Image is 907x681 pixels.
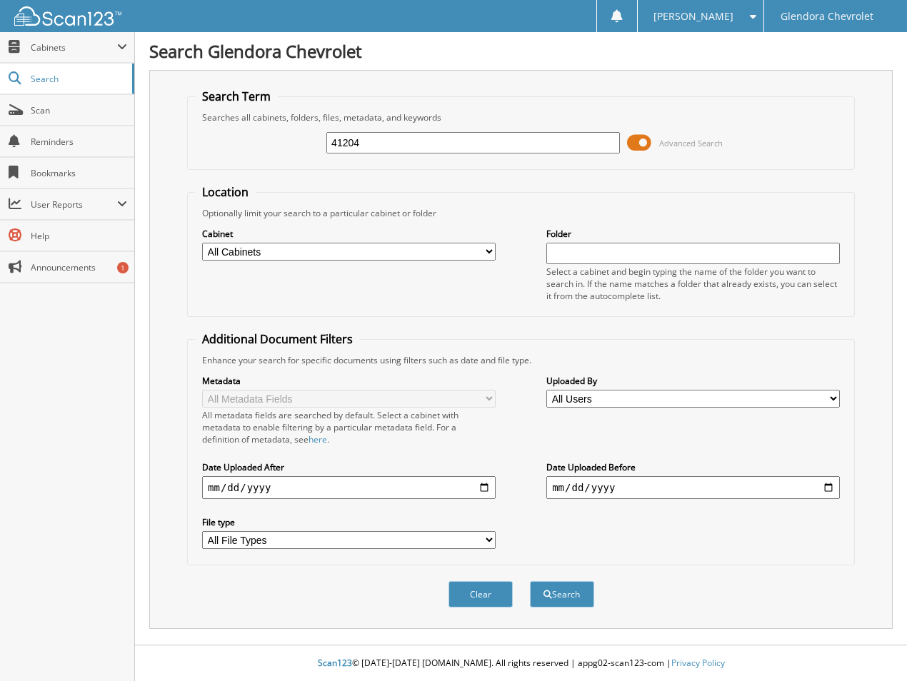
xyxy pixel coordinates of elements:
[195,207,847,219] div: Optionally limit your search to a particular cabinet or folder
[202,461,496,473] label: Date Uploaded After
[195,89,278,104] legend: Search Term
[546,228,840,240] label: Folder
[31,104,127,116] span: Scan
[149,39,893,63] h1: Search Glendora Chevrolet
[546,266,840,302] div: Select a cabinet and begin typing the name of the folder you want to search in. If the name match...
[14,6,121,26] img: scan123-logo-white.svg
[318,657,352,669] span: Scan123
[659,138,723,148] span: Advanced Search
[781,12,873,21] span: Glendora Chevrolet
[135,646,907,681] div: © [DATE]-[DATE] [DOMAIN_NAME]. All rights reserved | appg02-scan123-com |
[202,516,496,528] label: File type
[31,198,117,211] span: User Reports
[836,612,907,681] iframe: Chat Widget
[202,228,496,240] label: Cabinet
[530,581,594,607] button: Search
[195,111,847,123] div: Searches all cabinets, folders, files, metadata, and keywords
[202,409,496,445] div: All metadata fields are searched by default. Select a cabinet with metadata to enable filtering b...
[653,12,733,21] span: [PERSON_NAME]
[449,581,513,607] button: Clear
[546,476,840,499] input: end
[31,136,127,148] span: Reminders
[117,262,129,273] div: 1
[671,657,725,669] a: Privacy Policy
[195,354,847,366] div: Enhance your search for specific documents using filters such as date and file type.
[546,461,840,473] label: Date Uploaded Before
[31,261,127,273] span: Announcements
[31,230,127,242] span: Help
[309,433,327,445] a: here
[31,73,125,85] span: Search
[202,476,496,499] input: start
[195,331,360,347] legend: Additional Document Filters
[202,375,496,387] label: Metadata
[195,184,256,200] legend: Location
[546,375,840,387] label: Uploaded By
[31,167,127,179] span: Bookmarks
[31,41,117,54] span: Cabinets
